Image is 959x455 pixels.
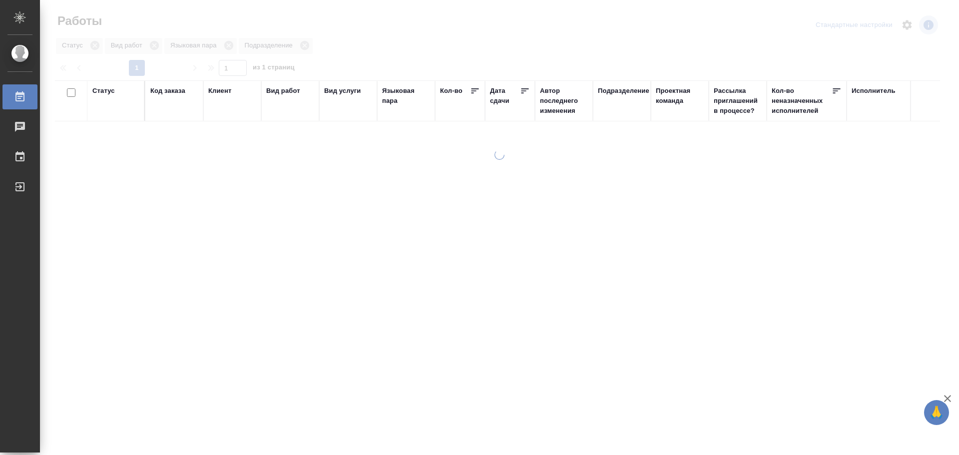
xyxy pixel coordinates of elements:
[540,86,588,116] div: Автор последнего изменения
[490,86,520,106] div: Дата сдачи
[598,86,649,96] div: Подразделение
[440,86,463,96] div: Кол-во
[92,86,115,96] div: Статус
[266,86,300,96] div: Вид работ
[656,86,704,106] div: Проектная команда
[714,86,762,116] div: Рассылка приглашений в процессе?
[208,86,231,96] div: Клиент
[852,86,896,96] div: Исполнитель
[924,400,949,425] button: 🙏
[324,86,361,96] div: Вид услуги
[772,86,832,116] div: Кол-во неназначенных исполнителей
[150,86,185,96] div: Код заказа
[382,86,430,106] div: Языковая пара
[928,402,945,423] span: 🙏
